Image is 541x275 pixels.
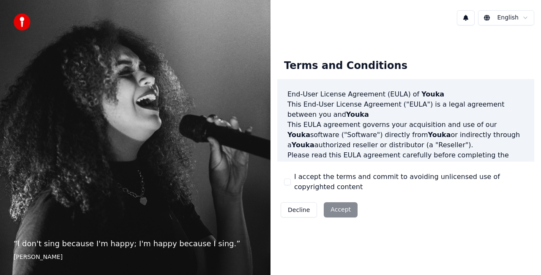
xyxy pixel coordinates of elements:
label: I accept the terms and commit to avoiding unlicensed use of copyrighted content [294,172,527,192]
span: Youka [346,110,369,118]
div: Terms and Conditions [277,52,414,80]
span: Youka [404,161,426,169]
p: This EULA agreement governs your acquisition and use of our software ("Software") directly from o... [287,120,524,150]
span: Youka [421,90,444,98]
footer: [PERSON_NAME] [14,253,257,261]
img: youka [14,14,30,30]
span: Youka [292,141,314,149]
span: Youka [428,131,451,139]
h3: End-User License Agreement (EULA) of [287,89,524,99]
p: This End-User License Agreement ("EULA") is a legal agreement between you and [287,99,524,120]
p: Please read this EULA agreement carefully before completing the installation process and using th... [287,150,524,191]
p: “ I don't sing because I'm happy; I'm happy because I sing. ” [14,238,257,250]
span: Youka [287,131,310,139]
button: Decline [281,202,317,217]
